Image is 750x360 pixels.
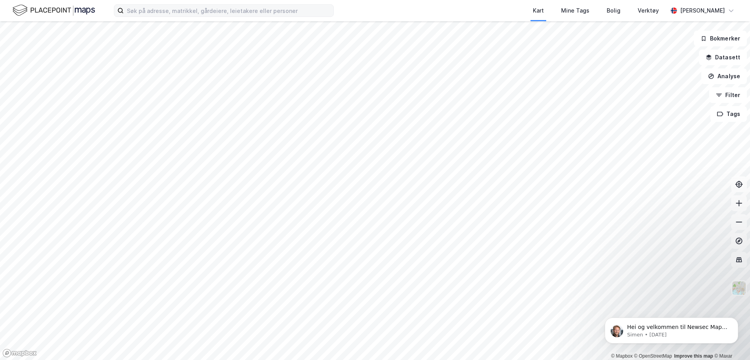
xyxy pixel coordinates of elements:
[593,301,750,356] iframe: Intercom notifications message
[561,6,589,15] div: Mine Tags
[124,5,333,17] input: Søk på adresse, matrikkel, gårdeiere, leietakere eller personer
[13,4,95,17] img: logo.f888ab2527a4732fd821a326f86c7f29.svg
[533,6,544,15] div: Kart
[680,6,725,15] div: [PERSON_NAME]
[638,6,659,15] div: Verktøy
[607,6,620,15] div: Bolig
